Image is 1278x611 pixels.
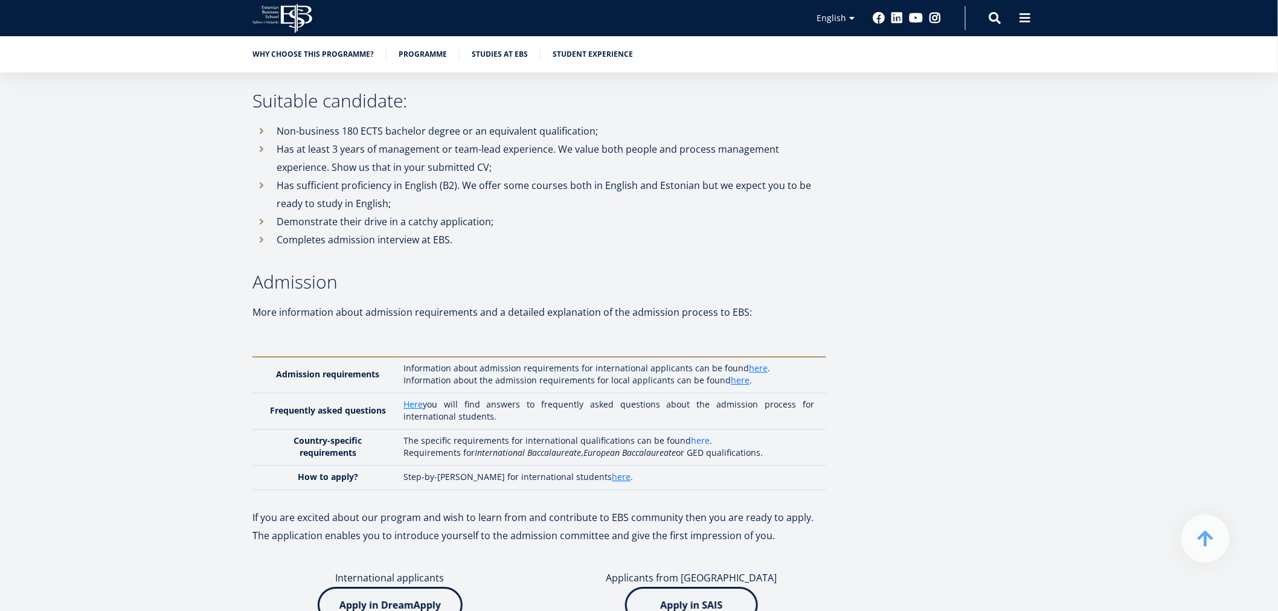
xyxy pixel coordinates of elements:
[403,374,814,386] p: Information about the admission requirements for local applicants can be found .
[294,435,362,458] strong: Country-specific requirements
[583,447,676,458] em: European Baccalaureate
[298,471,358,482] strong: How to apply?
[403,398,423,411] a: Here
[14,199,116,210] span: Technology Innovation MBA
[277,368,380,380] strong: Admission requirements
[909,12,923,24] a: Youtube
[3,184,11,192] input: Two-year MBA
[612,471,631,483] a: here
[14,168,112,179] span: One-year MBA (in Estonian)
[252,140,826,176] li: Has at least 3 years of management or team-lead experience. We value both people and process mana...
[252,231,826,249] li: Completes admission interview at EBS.
[403,435,814,447] p: The specific requirements for international qualifications can be found .
[252,48,374,60] a: Why choose this programme?
[403,447,814,459] p: Requirements for , or GED qualifications.
[270,405,386,416] strong: Frequently asked questions
[252,273,826,291] h3: Admission
[554,569,829,587] p: Applicants from [GEOGRAPHIC_DATA]
[929,12,941,24] a: Instagram
[3,200,11,208] input: Technology Innovation MBA
[731,374,750,386] a: here
[252,569,527,587] p: International applicants
[553,48,633,60] a: Student experience
[749,362,768,374] a: here
[277,122,826,140] p: Non-business 180 ECTS bachelor degree or an equivalent qualification;
[397,393,826,429] td: you will find answers to frequently asked questions about the admission process for international...
[403,362,814,374] p: Information about admission requirements for international applicants can be found .
[252,526,826,545] p: The application enables you to introduce yourself to the admission committee and give the first i...
[472,48,528,60] a: Studies at EBS
[399,48,447,60] a: Programme
[252,213,826,231] li: Demonstrate their drive in a catchy application;
[3,168,11,176] input: One-year MBA (in Estonian)
[691,435,710,447] a: here
[252,508,826,526] p: If you are excited about our program and wish to learn from and contribute to EBS community then ...
[252,92,826,110] h3: Suitable candidate:
[475,447,581,458] em: International Baccalaureate
[891,12,903,24] a: Linkedin
[14,184,66,194] span: Two-year MBA
[252,303,826,321] p: More information about admission requirements and a detailed explanation of the admission process...
[287,1,326,11] span: Last Name
[873,12,885,24] a: Facebook
[252,176,826,213] li: Has sufficient proficiency in English (B2). We offer some courses both in English and Estonian bu...
[403,471,814,483] p: Step-by-[PERSON_NAME] for international students .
